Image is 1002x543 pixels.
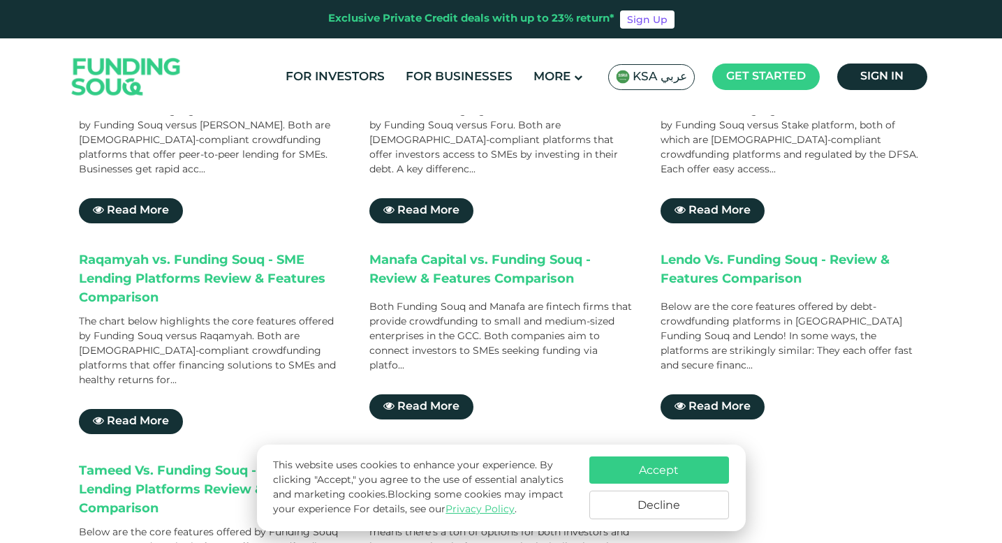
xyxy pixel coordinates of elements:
div: Tameed Vs. Funding Souq - Debt Crowd Lending Platforms Review & Features Comparison [79,462,342,519]
span: More [533,71,570,83]
span: Read More [688,401,751,412]
button: Accept [589,456,729,484]
span: Read More [107,205,169,216]
div: Exclusive Private Credit deals with up to 23% return* [328,11,614,27]
span: For details, see our . [353,505,517,514]
span: Get started [726,71,806,82]
span: Read More [397,401,459,412]
div: Manafa Capital vs. Funding Souq - Review & Features Comparison [369,251,633,293]
a: For Investors [282,66,388,89]
button: Decline [589,491,729,519]
a: Read More [79,409,183,434]
img: SA Flag [616,70,630,84]
div: The chart below highlights the core features offered by Funding Souq versus Raqamyah. Both are [D... [79,315,342,388]
div: The chart below highlights the core features offered by Funding Souq versus Stake platform, both ... [661,104,924,177]
div: Both Funding Souq and Manafa are fintech firms that provide crowdfunding to small and medium-size... [369,300,633,373]
span: Read More [688,205,751,216]
p: This website uses cookies to enhance your experience. By clicking "Accept," you agree to the use ... [273,459,575,517]
a: Read More [79,198,183,223]
a: Sign Up [620,10,675,29]
div: Lendo Vs. Funding Souq - Review & Features Comparison [661,251,924,293]
div: Raqamyah vs. Funding Souq - SME Lending Platforms Review & Features Comparison [79,251,342,308]
a: For Businesses [402,66,516,89]
img: Logo [58,42,195,112]
span: Sign in [860,71,904,82]
div: The chart below highlights the core features offered by Funding Souq versus Foru. Both are [DEMOG... [369,104,633,177]
a: Read More [661,198,765,223]
a: Privacy Policy [445,505,515,514]
span: Read More [397,205,459,216]
a: Read More [661,394,765,419]
div: Below are the core features offered by debt-crowdfunding platforms in [GEOGRAPHIC_DATA] Funding S... [661,300,924,373]
span: KSA عربي [633,69,687,85]
span: Read More [107,416,169,426]
a: Read More [369,198,473,223]
a: Sign in [837,64,927,90]
a: Read More [369,394,473,419]
span: Blocking some cookies may impact your experience [273,490,563,514]
div: The chart below highlights the core features offered by Funding Souq versus [PERSON_NAME]. Both a... [79,104,342,177]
